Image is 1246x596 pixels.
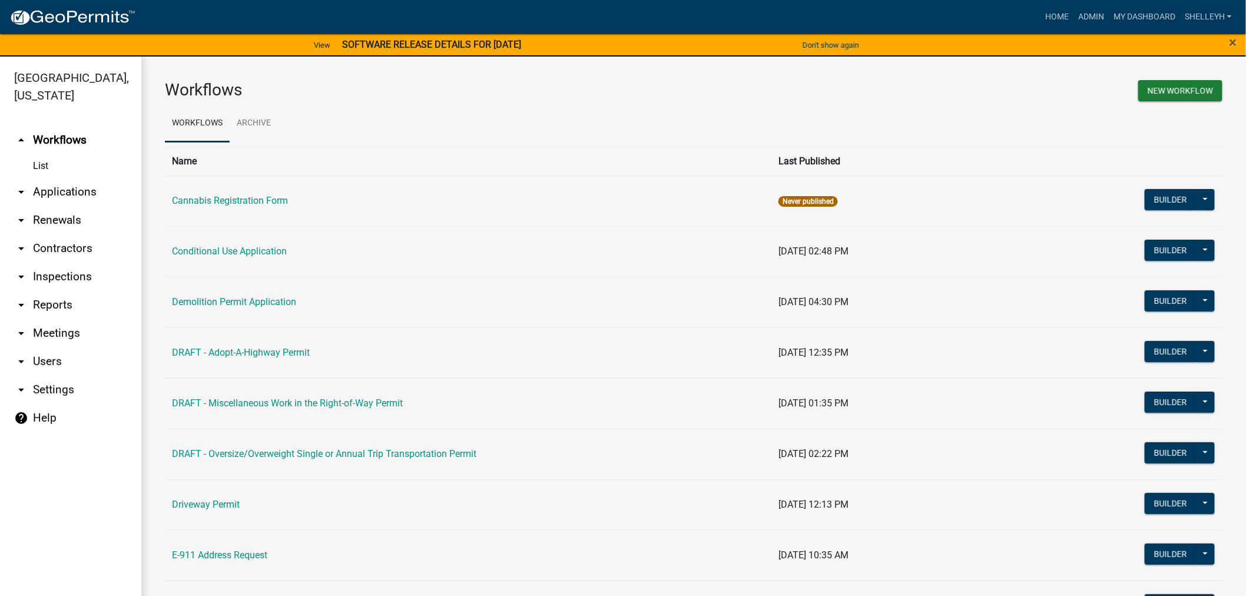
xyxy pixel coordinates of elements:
[1230,34,1237,51] span: ×
[778,398,849,409] span: [DATE] 01:35 PM
[14,213,28,227] i: arrow_drop_down
[172,195,288,206] a: Cannabis Registration Form
[165,147,771,176] th: Name
[165,80,685,100] h3: Workflows
[1145,544,1197,565] button: Builder
[1145,240,1197,261] button: Builder
[778,296,849,307] span: [DATE] 04:30 PM
[172,347,310,358] a: DRAFT - Adopt-A-Highway Permit
[778,196,838,207] span: Never published
[1073,6,1109,28] a: Admin
[1040,6,1073,28] a: Home
[342,39,521,50] strong: SOFTWARE RELEASE DETAILS FOR [DATE]
[1109,6,1180,28] a: My Dashboard
[172,549,267,561] a: E-911 Address Request
[14,383,28,397] i: arrow_drop_down
[778,347,849,358] span: [DATE] 12:35 PM
[1180,6,1237,28] a: shelleyh
[771,147,1060,176] th: Last Published
[778,246,849,257] span: [DATE] 02:48 PM
[172,448,476,459] a: DRAFT - Oversize/Overweight Single or Annual Trip Transportation Permit
[778,448,849,459] span: [DATE] 02:22 PM
[230,105,278,143] a: Archive
[14,355,28,369] i: arrow_drop_down
[14,185,28,199] i: arrow_drop_down
[1138,80,1222,101] button: New Workflow
[309,35,335,55] a: View
[1145,392,1197,413] button: Builder
[1145,290,1197,312] button: Builder
[14,270,28,284] i: arrow_drop_down
[14,298,28,312] i: arrow_drop_down
[1145,442,1197,463] button: Builder
[1145,341,1197,362] button: Builder
[1145,189,1197,210] button: Builder
[1145,493,1197,514] button: Builder
[14,411,28,425] i: help
[14,133,28,147] i: arrow_drop_up
[165,105,230,143] a: Workflows
[172,296,296,307] a: Demolition Permit Application
[778,499,849,510] span: [DATE] 12:13 PM
[778,549,849,561] span: [DATE] 10:35 AM
[172,499,240,510] a: Driveway Permit
[172,246,287,257] a: Conditional Use Application
[798,35,864,55] button: Don't show again
[14,326,28,340] i: arrow_drop_down
[172,398,403,409] a: DRAFT - Miscellaneous Work in the Right-of-Way Permit
[1230,35,1237,49] button: Close
[14,241,28,256] i: arrow_drop_down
